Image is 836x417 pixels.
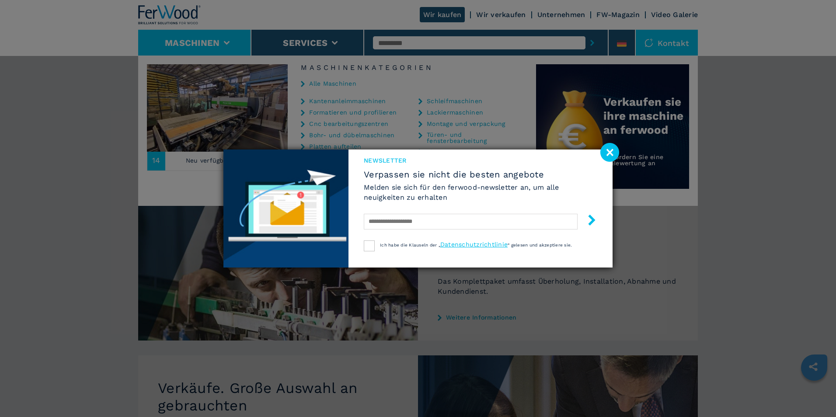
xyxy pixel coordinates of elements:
[364,156,597,165] span: Newsletter
[364,169,597,180] span: Verpassen sie nicht die besten angebote
[508,243,572,247] span: “ gelesen und akzeptiere sie.
[380,243,440,247] span: Ich habe die Klauseln der „
[440,241,508,248] a: Datenschutzrichtlinie
[578,211,597,232] button: submit-button
[364,182,597,202] h6: Melden sie sich für den ferwood-newsletter an, um alle neuigkeiten zu erhalten
[223,149,348,268] img: Newsletter image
